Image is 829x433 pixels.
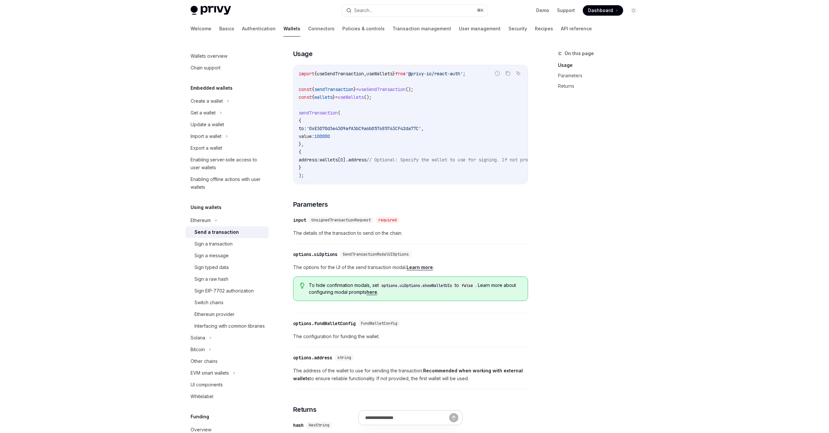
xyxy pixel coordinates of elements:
div: Switch chains [194,299,223,306]
span: } [299,165,301,171]
button: Ask AI [514,69,522,78]
div: Whitelabel [191,393,213,400]
a: User management [459,21,501,37]
div: Sign a raw hash [194,275,228,283]
span: { [312,86,314,92]
span: UnsignedTransactionRequest [311,217,371,223]
span: ⌘ K [477,8,484,13]
span: [ [338,157,340,163]
button: Search...⌘K [342,5,488,16]
span: Usage [293,49,313,58]
div: options.fundWalletConfig [293,320,356,327]
a: Returns [558,81,644,91]
span: The configuration for funding the wallet. [293,333,528,340]
a: Send a transaction [185,226,269,238]
span: useWallets [338,94,364,100]
a: Enabling server-side access to user wallets [185,154,269,173]
a: Transaction management [393,21,451,37]
img: light logo [191,6,231,15]
span: { [299,149,301,155]
div: input [293,217,306,223]
span: } [353,86,356,92]
span: string [337,355,351,360]
span: } [393,71,395,77]
a: Basics [219,21,234,37]
span: { [299,118,301,124]
span: ]. [343,157,348,163]
span: SendTransactionModalUIOptions [343,252,409,257]
span: value: [299,133,314,139]
div: Ethereum provider [194,310,235,318]
span: // Optional: Specify the wallet to use for signing. If not provided, the first wallet will be used. [366,157,624,163]
a: Wallets overview [185,50,269,62]
a: Demo [536,7,549,14]
span: }, [299,141,304,147]
span: 100000 [314,133,330,139]
div: Interfacing with common libraries [194,322,265,330]
span: ( [338,110,340,116]
a: Update a wallet [185,119,269,130]
span: To hide confirmation modals, set to . Learn more about configuring modal prompts . [309,282,521,295]
span: useWallets [366,71,393,77]
span: const [299,86,312,92]
a: Security [508,21,527,37]
span: Returns [293,405,317,414]
span: The details of the transaction to send on the chain. [293,229,528,237]
code: false [459,282,476,289]
div: required [376,217,399,223]
a: Parameters [558,70,644,81]
a: Sign a transaction [185,238,269,250]
span: The address of the wallet to use for sending the transaction. to ensure reliable functionality. I... [293,367,528,382]
div: Search... [354,7,372,14]
span: address: [299,157,320,163]
a: UI components [185,379,269,391]
a: Wallets [283,21,300,37]
button: Toggle dark mode [628,5,639,16]
span: '0xE3070d3e4309afA3bC9a6b057685743CF42da77C' [307,126,421,131]
a: Sign typed data [185,261,269,273]
a: Usage [558,60,644,70]
span: ; [463,71,465,77]
span: = [356,86,359,92]
span: const [299,94,312,100]
span: (); [364,94,372,100]
span: { [312,94,314,100]
svg: Tip [300,283,305,289]
span: The options for the UI of the send transaction modal. . [293,263,528,271]
a: Switch chains [185,297,269,308]
span: wallets [314,94,333,100]
div: Get a wallet [191,109,216,117]
a: Sign a raw hash [185,273,269,285]
span: } [333,94,335,100]
a: Other chains [185,355,269,367]
span: useSendTransaction [317,71,364,77]
div: Wallets overview [191,52,227,60]
div: Export a wallet [191,144,222,152]
div: options.address [293,354,332,361]
a: Export a wallet [185,142,269,154]
div: Enabling server-side access to user wallets [191,156,265,172]
span: useSendTransaction [359,86,406,92]
div: EVM smart wallets [191,369,229,377]
a: Policies & controls [342,21,385,37]
div: Import a wallet [191,132,222,140]
div: Solana [191,334,205,342]
span: , [364,71,366,77]
div: UI components [191,381,223,389]
div: Enabling offline actions with user wallets [191,175,265,191]
a: here [366,289,377,295]
a: API reference [561,21,592,37]
span: FundWalletConfig [361,321,397,326]
div: Sign EIP-7702 authorization [194,287,254,295]
div: Sign typed data [194,263,229,271]
span: sendTransaction [314,86,353,92]
span: { [314,71,317,77]
span: (); [406,86,413,92]
div: options.uiOptions [293,251,337,258]
span: On this page [565,50,594,57]
span: sendTransaction [299,110,338,116]
div: Sign a message [194,252,229,260]
a: Ethereum provider [185,308,269,320]
a: Support [557,7,575,14]
a: Welcome [191,21,211,37]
